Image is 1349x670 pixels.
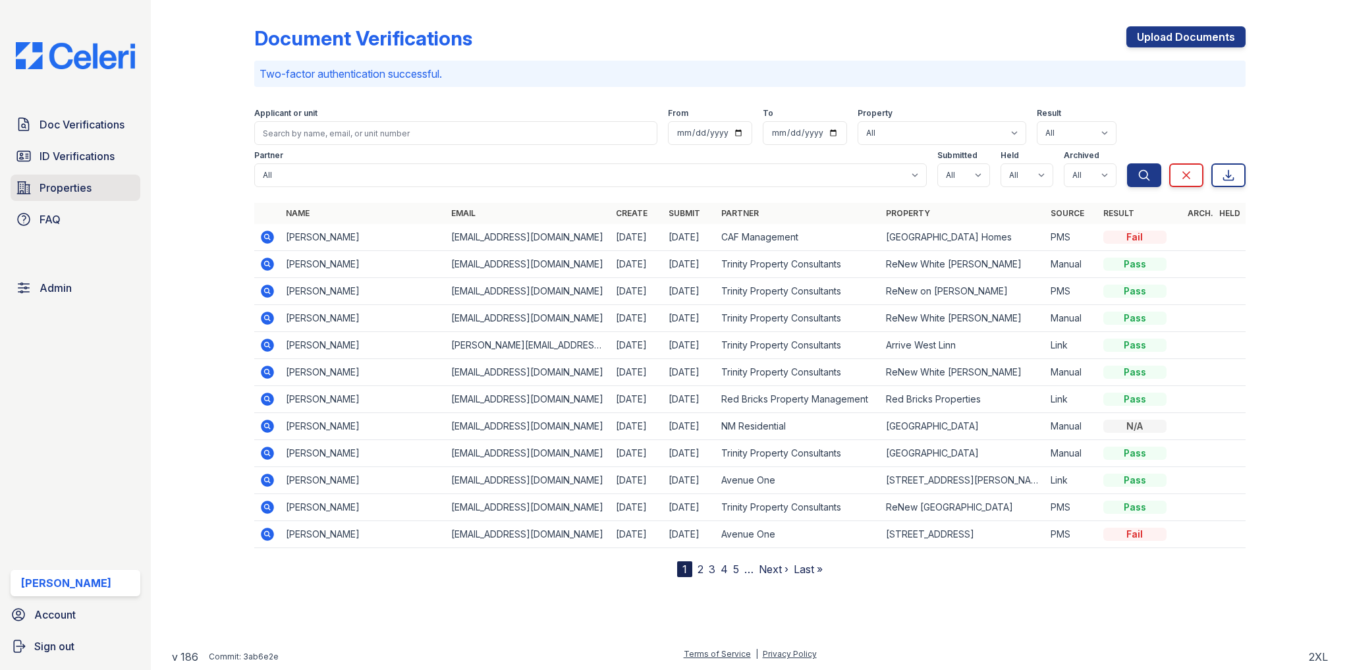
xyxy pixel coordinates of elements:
[1103,285,1167,298] div: Pass
[1103,339,1167,352] div: Pass
[881,305,1045,332] td: ReNew White [PERSON_NAME]
[716,359,881,386] td: Trinity Property Consultants
[794,563,823,576] a: Last »
[5,42,146,69] img: CE_Logo_Blue-a8612792a0a2168367f1c8372b55b34899dd931a85d93a1a3d3e32e68fde9ad4.png
[1103,474,1167,487] div: Pass
[886,208,930,218] a: Property
[1103,528,1167,541] div: Fail
[1045,494,1098,521] td: PMS
[281,521,445,548] td: [PERSON_NAME]
[281,332,445,359] td: [PERSON_NAME]
[721,563,728,576] a: 4
[1045,440,1098,467] td: Manual
[611,386,663,413] td: [DATE]
[663,224,716,251] td: [DATE]
[881,494,1045,521] td: ReNew [GEOGRAPHIC_DATA]
[1219,208,1240,218] a: Held
[1126,26,1246,47] a: Upload Documents
[763,108,773,119] label: To
[281,251,445,278] td: [PERSON_NAME]
[254,121,657,145] input: Search by name, email, or unit number
[1045,359,1098,386] td: Manual
[1103,208,1134,218] a: Result
[663,251,716,278] td: [DATE]
[684,649,751,659] a: Terms of Service
[716,332,881,359] td: Trinity Property Consultants
[40,280,72,296] span: Admin
[716,305,881,332] td: Trinity Property Consultants
[1045,305,1098,332] td: Manual
[1103,366,1167,379] div: Pass
[281,224,445,251] td: [PERSON_NAME]
[937,150,977,161] label: Submitted
[446,467,611,494] td: [EMAIL_ADDRESS][DOMAIN_NAME]
[663,386,716,413] td: [DATE]
[1103,447,1167,460] div: Pass
[172,649,198,665] a: v 186
[281,467,445,494] td: [PERSON_NAME]
[1037,108,1061,119] label: Result
[5,601,146,628] a: Account
[744,561,754,577] span: …
[858,108,893,119] label: Property
[40,117,124,132] span: Doc Verifications
[1045,332,1098,359] td: Link
[11,111,140,138] a: Doc Verifications
[446,521,611,548] td: [EMAIL_ADDRESS][DOMAIN_NAME]
[716,467,881,494] td: Avenue One
[881,440,1045,467] td: [GEOGRAPHIC_DATA]
[1103,231,1167,244] div: Fail
[260,66,1240,82] p: Two-factor authentication successful.
[21,575,111,591] div: [PERSON_NAME]
[698,563,703,576] a: 2
[40,180,92,196] span: Properties
[611,359,663,386] td: [DATE]
[881,413,1045,440] td: [GEOGRAPHIC_DATA]
[881,521,1045,548] td: [STREET_ADDRESS]
[663,278,716,305] td: [DATE]
[446,494,611,521] td: [EMAIL_ADDRESS][DOMAIN_NAME]
[663,494,716,521] td: [DATE]
[11,206,140,233] a: FAQ
[1188,208,1213,218] a: Arch.
[1045,413,1098,440] td: Manual
[1001,150,1019,161] label: Held
[5,633,146,659] a: Sign out
[709,563,715,576] a: 3
[721,208,759,218] a: Partner
[11,175,140,201] a: Properties
[716,494,881,521] td: Trinity Property Consultants
[663,413,716,440] td: [DATE]
[254,150,283,161] label: Partner
[34,607,76,623] span: Account
[281,494,445,521] td: [PERSON_NAME]
[209,652,279,662] div: Commit: 3ab6e2e
[281,386,445,413] td: [PERSON_NAME]
[446,386,611,413] td: [EMAIL_ADDRESS][DOMAIN_NAME]
[611,440,663,467] td: [DATE]
[1103,420,1167,433] div: N/A
[451,208,476,218] a: Email
[1045,467,1098,494] td: Link
[446,278,611,305] td: [EMAIL_ADDRESS][DOMAIN_NAME]
[11,275,140,301] a: Admin
[716,440,881,467] td: Trinity Property Consultants
[446,251,611,278] td: [EMAIL_ADDRESS][DOMAIN_NAME]
[611,278,663,305] td: [DATE]
[716,224,881,251] td: CAF Management
[881,359,1045,386] td: ReNew White [PERSON_NAME]
[281,278,445,305] td: [PERSON_NAME]
[881,251,1045,278] td: ReNew White [PERSON_NAME]
[611,251,663,278] td: [DATE]
[663,359,716,386] td: [DATE]
[40,148,115,164] span: ID Verifications
[1045,521,1098,548] td: PMS
[716,251,881,278] td: Trinity Property Consultants
[611,332,663,359] td: [DATE]
[881,278,1045,305] td: ReNew on [PERSON_NAME]
[1103,393,1167,406] div: Pass
[446,224,611,251] td: [EMAIL_ADDRESS][DOMAIN_NAME]
[281,413,445,440] td: [PERSON_NAME]
[446,359,611,386] td: [EMAIL_ADDRESS][DOMAIN_NAME]
[663,305,716,332] td: [DATE]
